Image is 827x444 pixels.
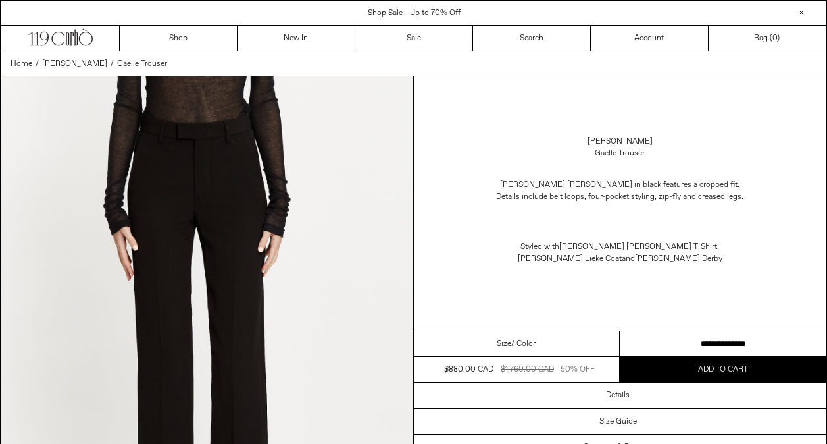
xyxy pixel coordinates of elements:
[518,254,622,264] a: [PERSON_NAME] Lieke Coat
[559,242,717,252] a: [PERSON_NAME] [PERSON_NAME] T-Shirt
[599,417,637,426] h3: Size Guide
[588,136,653,148] a: [PERSON_NAME]
[355,26,473,51] a: Sale
[497,338,511,350] span: Size
[595,148,645,159] div: Gaelle Trouser
[709,26,826,51] a: Bag ()
[368,8,461,18] a: Shop Sale - Up to 70% Off
[120,26,238,51] a: Shop
[511,338,536,350] span: / Color
[444,364,493,375] div: $880.00 CAD
[606,391,630,400] h3: Details
[42,58,107,70] a: [PERSON_NAME]
[496,180,743,202] span: [PERSON_NAME] [PERSON_NAME] in black features a cropped fit. Details include belt loops, four-poc...
[620,357,826,382] button: Add to cart
[473,26,591,51] a: Search
[635,254,722,264] a: [PERSON_NAME] Derby
[111,58,114,70] span: /
[772,33,777,43] span: 0
[501,364,554,375] div: $1,760.00 CAD
[698,364,748,375] span: Add to cart
[591,26,709,51] a: Account
[11,59,32,69] span: Home
[772,32,780,44] span: )
[42,59,107,69] span: [PERSON_NAME]
[561,364,595,375] div: 50% OFF
[11,58,32,70] a: Home
[518,242,722,264] span: Styled with , and
[117,59,167,69] span: Gaelle Trouser
[117,58,167,70] a: Gaelle Trouser
[36,58,39,70] span: /
[238,26,355,51] a: New In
